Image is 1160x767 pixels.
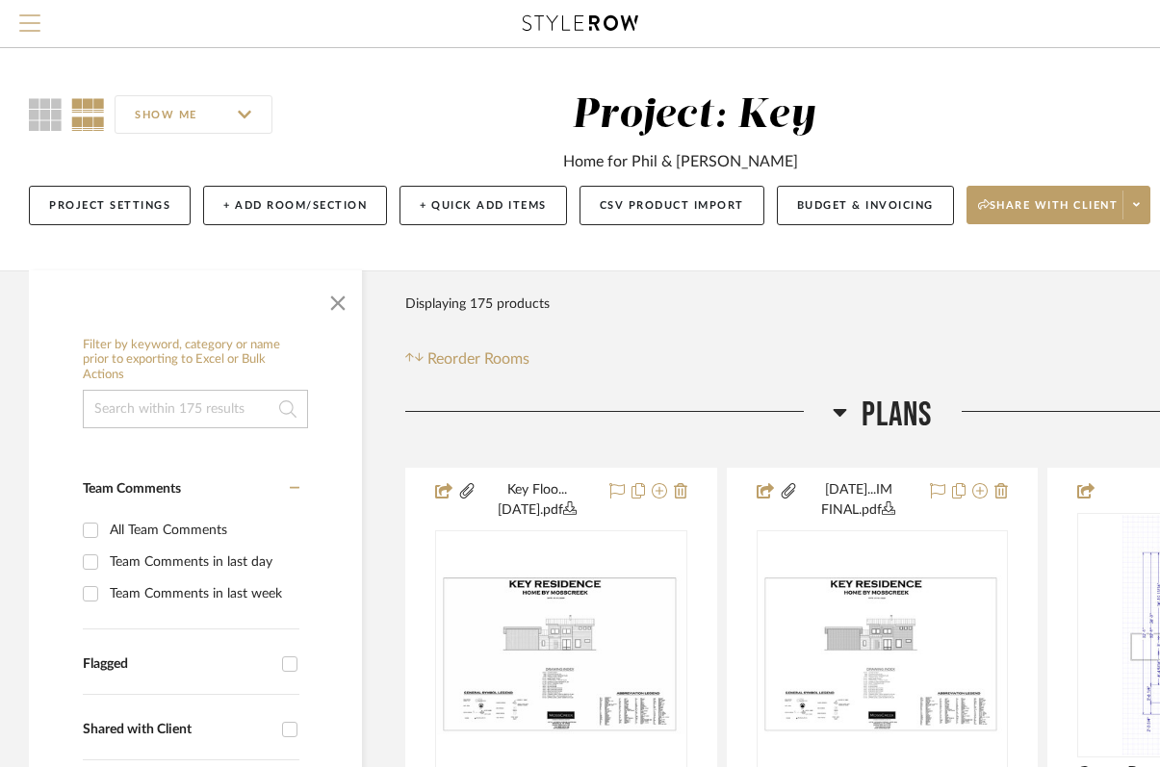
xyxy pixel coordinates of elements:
[83,390,308,428] input: Search within 175 results
[798,480,919,521] button: [DATE]...IM FINAL.pdf
[759,570,1007,735] img: House Plans
[29,186,191,225] button: Project Settings
[400,186,567,225] button: + Quick Add Items
[83,656,272,673] div: Flagged
[978,198,1119,227] span: Share with client
[967,186,1151,224] button: Share with client
[83,338,308,383] h6: Filter by keyword, category or name prior to exporting to Excel or Bulk Actions
[83,482,181,496] span: Team Comments
[437,570,685,735] img: FLOOR MATERIALS PLAN 9.4.25
[477,480,598,521] button: Key Floo...[DATE].pdf
[110,578,295,609] div: Team Comments in last week
[319,280,357,319] button: Close
[580,186,764,225] button: CSV Product Import
[572,95,815,136] div: Project: Key
[405,285,550,323] div: Displaying 175 products
[862,395,933,436] span: Plans
[777,186,954,225] button: Budget & Invoicing
[203,186,387,225] button: + Add Room/Section
[427,347,529,371] span: Reorder Rooms
[110,515,295,546] div: All Team Comments
[83,722,272,738] div: Shared with Client
[563,150,798,173] div: Home for Phil & [PERSON_NAME]
[405,347,529,371] button: Reorder Rooms
[110,547,295,577] div: Team Comments in last day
